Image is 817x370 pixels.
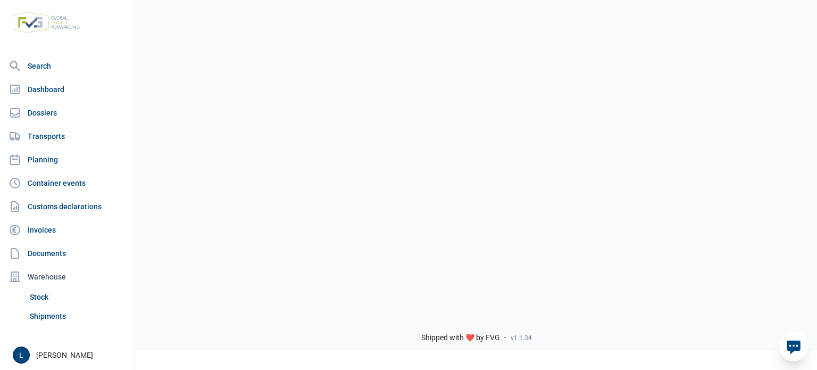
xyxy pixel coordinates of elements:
[511,334,532,342] span: v1.1.34
[4,266,131,287] div: Warehouse
[4,243,131,264] a: Documents
[26,307,131,326] a: Shipments
[13,347,129,364] div: [PERSON_NAME]
[4,55,131,77] a: Search
[4,196,131,217] a: Customs declarations
[9,8,84,37] img: FVG - Global freight forwarding
[4,172,131,194] a: Container events
[504,333,506,343] span: -
[26,287,131,307] a: Stock
[4,79,131,100] a: Dashboard
[421,333,500,343] span: Shipped with ❤️ by FVG
[4,219,131,241] a: Invoices
[13,347,30,364] button: L
[4,126,131,147] a: Transports
[4,149,131,170] a: Planning
[4,102,131,124] a: Dossiers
